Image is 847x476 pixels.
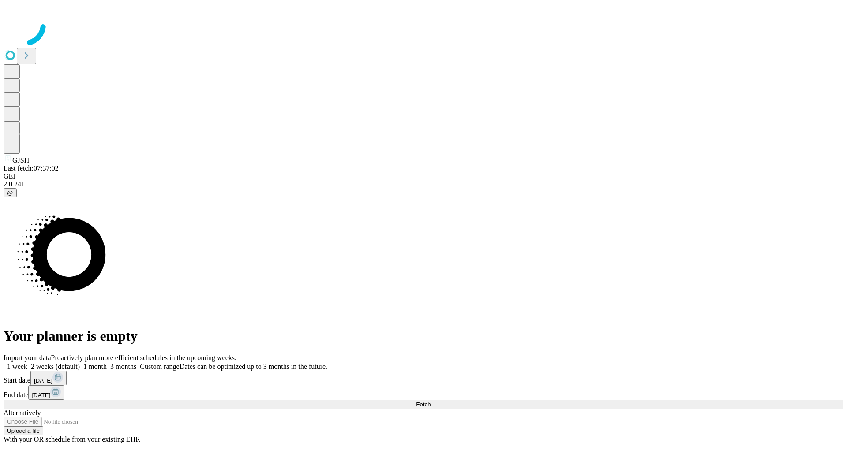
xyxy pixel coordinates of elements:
[34,377,52,384] span: [DATE]
[4,188,17,197] button: @
[4,328,843,344] h1: Your planner is empty
[7,190,13,196] span: @
[7,363,27,370] span: 1 week
[4,354,51,361] span: Import your data
[32,392,50,398] span: [DATE]
[28,385,64,400] button: [DATE]
[110,363,136,370] span: 3 months
[180,363,327,370] span: Dates can be optimized up to 3 months in the future.
[31,363,80,370] span: 2 weeks (default)
[4,164,59,172] span: Last fetch: 07:37:02
[4,435,140,443] span: With your OR schedule from your existing EHR
[4,371,843,385] div: Start date
[4,172,843,180] div: GEI
[4,385,843,400] div: End date
[4,180,843,188] div: 2.0.241
[51,354,236,361] span: Proactively plan more efficient schedules in the upcoming weeks.
[4,400,843,409] button: Fetch
[140,363,179,370] span: Custom range
[30,371,67,385] button: [DATE]
[83,363,107,370] span: 1 month
[416,401,431,408] span: Fetch
[12,156,29,164] span: GJSH
[4,426,43,435] button: Upload a file
[4,409,41,416] span: Alternatively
